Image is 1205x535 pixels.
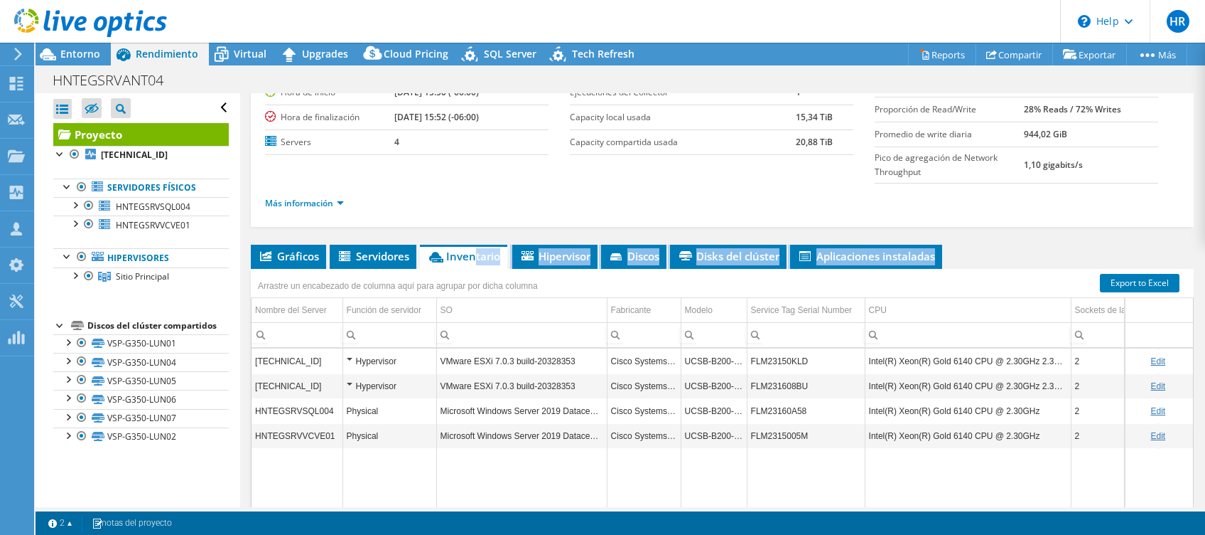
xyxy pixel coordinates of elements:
[342,298,436,323] td: Función de servidor Column
[865,423,1071,448] td: Column CPU, Value Intel(R) Xeon(R) Gold 6140 CPU @ 2.30GHz
[865,398,1071,423] td: Column CPU, Value Intel(R) Xeon(R) Gold 6140 CPU @ 2.30GHz
[53,267,229,286] a: Sitio Principal
[252,322,342,347] td: Column Nombre del Server, Filter cell
[394,86,479,98] b: [DATE] 15:50 (-06:00)
[436,322,607,347] td: Column SO, Filter cell
[747,423,865,448] td: Column Service Tag Serial Number, Value FLM2315005M
[681,322,747,347] td: Column Modelo, Filter cell
[384,47,448,60] span: Cloud Pricing
[572,47,634,60] span: Tech Refresh
[1071,374,1158,398] td: Column Sockets de la CPU, Value 2
[751,302,853,319] div: Service Tag Serial Number
[342,349,436,374] td: Column Función de servidor, Value Hypervisor
[908,43,976,65] a: Reports
[607,349,681,374] td: Column Fabricante, Value Cisco Systems Inc
[681,349,747,374] td: Column Modelo, Value UCSB-B200-M5
[265,110,394,125] label: Hora de finalización
[607,423,681,448] td: Column Fabricante, Value Cisco Systems Inc
[394,136,399,148] b: 4
[865,374,1071,398] td: Column CPU, Value Intel(R) Xeon(R) Gold 6140 CPU @ 2.30GHz 2.30 GHz
[441,302,453,319] div: SO
[436,423,607,448] td: Column SO, Value Microsoft Windows Server 2019 Datacenter
[681,423,747,448] td: Column Modelo, Value UCSB-B200-M5
[252,423,342,448] td: Column Nombre del Server, Value HNTEGSRVVCVE01
[1071,423,1158,448] td: Column Sockets de la CPU, Value 2
[607,298,681,323] td: Fabricante Column
[252,398,342,423] td: Column Nombre del Server, Value HNTEGSRVSQL004
[796,136,833,148] b: 20,88 TiB
[607,322,681,347] td: Column Fabricante, Filter cell
[681,398,747,423] td: Column Modelo, Value UCSB-B200-M5
[1024,103,1121,115] b: 28% Reads / 72% Writes
[436,398,607,423] td: Column SO, Value Microsoft Windows Server 2019 Datacenter
[342,322,436,347] td: Column Función de servidor, Filter cell
[436,298,607,323] td: SO Column
[255,302,327,319] div: Nombre del Server
[53,353,229,371] a: VSP-G350-LUN04
[347,353,433,370] div: Hypervisor
[394,111,479,123] b: [DATE] 15:52 (-06:00)
[116,201,190,213] span: HNTEGSRVSQL004
[302,47,348,60] span: Upgrades
[234,47,266,60] span: Virtual
[875,151,1024,179] label: Pico de agregación de Network Throughput
[611,302,652,319] div: Fabricante
[101,149,168,161] b: [TECHNICAL_ID]
[1071,322,1158,347] td: Column Sockets de la CPU, Filter cell
[570,110,796,125] label: Capacity local usada
[265,197,344,209] a: Más información
[342,423,436,448] td: Column Función de servidor, Value Physical
[519,249,590,263] span: Hipervisor
[347,302,421,319] div: Función de servidor
[347,428,433,445] div: Physical
[677,249,779,263] span: Disks del clúster
[570,135,796,149] label: Capacity compartida usada
[427,249,500,263] span: Inventario
[53,197,229,216] a: HNTEGSRVSQL004
[53,371,229,390] a: VSP-G350-LUN05
[136,47,198,60] span: Rendimiento
[607,374,681,398] td: Column Fabricante, Value Cisco Systems Inc
[484,47,536,60] span: SQL Server
[347,378,433,395] div: Hypervisor
[116,219,190,231] span: HNTEGSRVVCVE01
[116,270,169,282] span: Sitio Principal
[252,349,342,374] td: Column Nombre del Server, Value 192.168.2.64
[747,298,865,323] td: Service Tag Serial Number Column
[252,374,342,398] td: Column Nombre del Server, Value 192.168.2.63
[254,276,541,296] div: Arrastre un encabezado de columna aquí para agrupar por dicha columna
[60,47,100,60] span: Entorno
[865,349,1071,374] td: Column CPU, Value Intel(R) Xeon(R) Gold 6140 CPU @ 2.30GHz 2.30 GHz
[607,398,681,423] td: Column Fabricante, Value Cisco Systems Inc
[681,374,747,398] td: Column Modelo, Value UCSB-B200-M5
[865,322,1071,347] td: Column CPU, Filter cell
[797,249,935,263] span: Aplicaciones instaladas
[685,302,713,319] div: Modelo
[53,179,229,197] a: Servidores físicos
[342,374,436,398] td: Column Función de servidor, Value Hypervisor
[1071,349,1158,374] td: Column Sockets de la CPU, Value 2
[1150,431,1165,441] a: Edit
[796,86,801,98] b: 1
[865,298,1071,323] td: CPU Column
[53,216,229,234] a: HNTEGSRVVCVE01
[347,403,433,420] div: Physical
[258,249,319,263] span: Gráficos
[342,398,436,423] td: Column Función de servidor, Value Physical
[747,349,865,374] td: Column Service Tag Serial Number, Value FLM23150KLD
[747,398,865,423] td: Column Service Tag Serial Number, Value FLM23160A58
[875,102,1024,117] label: Proporción de Read/Write
[1052,43,1127,65] a: Exportar
[1100,274,1179,292] a: Export to Excel
[747,322,865,347] td: Column Service Tag Serial Number, Filter cell
[436,374,607,398] td: Column SO, Value VMware ESXi 7.0.3 build-20328353
[976,43,1053,65] a: Compartir
[747,374,865,398] td: Column Service Tag Serial Number, Value FLM231608BU
[1150,406,1165,416] a: Edit
[265,135,394,149] label: Servers
[53,428,229,446] a: VSP-G350-LUN02
[1024,128,1067,140] b: 944,02 GiB
[875,127,1024,142] label: Promedio de write diaria
[1150,356,1165,366] a: Edit
[53,123,229,146] a: Proyecto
